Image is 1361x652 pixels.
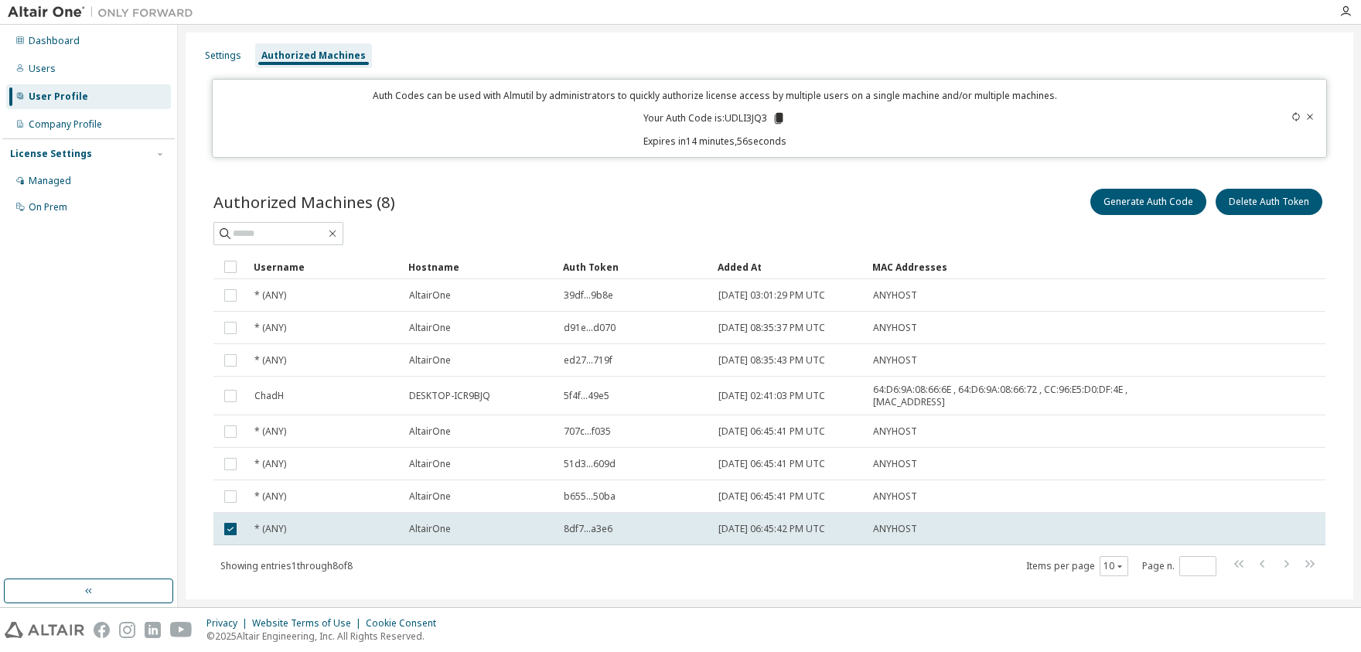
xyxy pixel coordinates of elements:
span: * (ANY) [254,523,286,535]
span: [DATE] 06:45:41 PM UTC [718,490,825,503]
img: instagram.svg [119,622,135,638]
span: ANYHOST [873,458,917,470]
div: Dashboard [29,35,80,47]
span: AltairOne [409,322,451,334]
span: [DATE] 08:35:37 PM UTC [718,322,825,334]
div: On Prem [29,201,67,213]
button: Generate Auth Code [1090,189,1206,215]
p: Expires in 14 minutes, 56 seconds [222,135,1207,148]
div: MAC Addresses [872,254,1155,279]
span: ANYHOST [873,354,917,367]
span: 5f4f...49e5 [564,390,609,402]
span: Authorized Machines (8) [213,191,395,213]
div: License Settings [10,148,92,160]
span: ChadH [254,390,284,402]
span: [DATE] 03:01:29 PM UTC [718,289,825,302]
span: ANYHOST [873,322,917,334]
span: * (ANY) [254,354,286,367]
span: 707c...f035 [564,425,611,438]
p: Your Auth Code is: UDLI3JQ3 [643,111,786,125]
span: [DATE] 02:41:03 PM UTC [718,390,825,402]
div: Auth Token [563,254,705,279]
span: [DATE] 06:45:41 PM UTC [718,425,825,438]
div: Added At [718,254,860,279]
span: ed27...719f [564,354,612,367]
span: [DATE] 08:35:43 PM UTC [718,354,825,367]
img: altair_logo.svg [5,622,84,638]
span: [DATE] 06:45:41 PM UTC [718,458,825,470]
div: Privacy [206,617,252,630]
span: AltairOne [409,425,451,438]
span: * (ANY) [254,425,286,438]
div: Settings [205,49,241,62]
div: Company Profile [29,118,102,131]
span: AltairOne [409,289,451,302]
img: Altair One [8,5,201,20]
span: ANYHOST [873,289,917,302]
div: Users [29,63,56,75]
span: Page n. [1142,556,1216,576]
div: Username [254,254,396,279]
button: Delete Auth Token [1216,189,1322,215]
span: * (ANY) [254,458,286,470]
span: AltairOne [409,490,451,503]
span: b655...50ba [564,490,616,503]
div: Managed [29,175,71,187]
button: 10 [1103,560,1124,572]
span: AltairOne [409,523,451,535]
img: facebook.svg [94,622,110,638]
span: * (ANY) [254,322,286,334]
p: © 2025 Altair Engineering, Inc. All Rights Reserved. [206,630,445,643]
img: linkedin.svg [145,622,161,638]
span: 39df...9b8e [564,289,613,302]
span: ANYHOST [873,523,917,535]
span: DESKTOP-ICR9BJQ [409,390,490,402]
span: Showing entries 1 through 8 of 8 [220,559,353,572]
span: * (ANY) [254,289,286,302]
div: User Profile [29,90,88,103]
span: AltairOne [409,354,451,367]
span: AltairOne [409,458,451,470]
span: 64:D6:9A:08:66:6E , 64:D6:9A:08:66:72 , CC:96:E5:D0:DF:4E , [MAC_ADDRESS] [873,384,1155,408]
span: ANYHOST [873,425,917,438]
span: 8df7...a3e6 [564,523,612,535]
span: d91e...d070 [564,322,616,334]
span: 51d3...609d [564,458,616,470]
img: youtube.svg [170,622,193,638]
span: * (ANY) [254,490,286,503]
div: Hostname [408,254,551,279]
div: Authorized Machines [261,49,366,62]
span: ANYHOST [873,490,917,503]
span: Items per page [1026,556,1128,576]
div: Cookie Consent [366,617,445,630]
span: [DATE] 06:45:42 PM UTC [718,523,825,535]
p: Auth Codes can be used with Almutil by administrators to quickly authorize license access by mult... [222,89,1207,102]
div: Website Terms of Use [252,617,366,630]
